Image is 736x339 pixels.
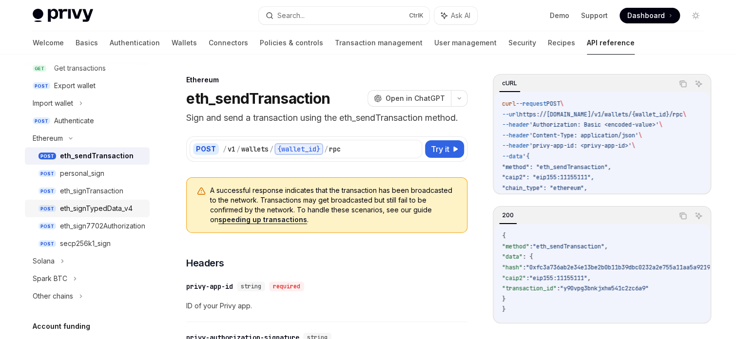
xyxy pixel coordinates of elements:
[692,77,705,90] button: Ask AI
[39,223,56,230] span: POST
[368,90,451,107] button: Open in ChatGPT
[33,273,67,284] div: Spark BTC
[632,142,635,150] span: \
[557,284,560,292] span: :
[186,300,467,312] span: ID of your Privy app.
[25,200,150,217] a: POSTeth_signTypedData_v4
[523,264,526,271] span: :
[604,243,608,250] span: ,
[39,152,56,160] span: POST
[519,111,683,118] span: https://[DOMAIN_NAME]/v1/wallets/{wallet_id}/rpc
[620,8,680,23] a: Dashboard
[33,255,55,267] div: Solana
[25,217,150,235] a: POSTeth_sign7702Authorization
[502,253,523,261] span: "data"
[502,142,529,150] span: --header
[502,184,587,192] span: "chain_type": "ethereum",
[60,220,145,232] div: eth_sign7702Authorization
[110,31,160,55] a: Authentication
[223,144,227,154] div: /
[502,173,594,181] span: "caip2": "eip155:11155111",
[502,121,529,129] span: --header
[529,274,587,282] span: "eip155:11155111"
[54,80,96,92] div: Export wallet
[581,11,608,20] a: Support
[587,274,591,282] span: ,
[502,111,519,118] span: --url
[451,11,470,20] span: Ask AI
[502,100,516,108] span: curl
[502,152,523,160] span: --data
[516,100,546,108] span: --request
[587,31,635,55] a: API reference
[274,143,323,155] div: {wallet_id}
[186,256,224,270] span: Headers
[25,235,150,252] a: POSTsecp256k1_sign
[546,100,560,108] span: POST
[502,284,557,292] span: "transaction_id"
[172,31,197,55] a: Wallets
[76,31,98,55] a: Basics
[550,11,569,20] a: Demo
[33,31,64,55] a: Welcome
[560,100,563,108] span: \
[529,243,533,250] span: :
[39,170,56,177] span: POST
[502,264,523,271] span: "hash"
[533,243,604,250] span: "eth_sendTransaction"
[260,31,323,55] a: Policies & controls
[228,144,235,154] div: v1
[502,132,529,139] span: --header
[270,144,273,154] div: /
[502,305,505,313] span: }
[523,152,529,160] span: '{
[434,7,477,24] button: Ask AI
[25,147,150,165] a: POSTeth_sendTransaction
[186,111,467,125] p: Sign and send a transaction using the eth_sendTransaction method.
[25,182,150,200] a: POSTeth_signTransaction
[193,143,219,155] div: POST
[692,209,705,222] button: Ask AI
[186,75,467,85] div: Ethereum
[688,8,703,23] button: Toggle dark mode
[502,243,529,250] span: "method"
[329,144,341,154] div: rpc
[25,77,150,94] a: POSTExport wallet
[218,215,307,224] a: speeding up transactions
[508,31,536,55] a: Security
[627,11,665,20] span: Dashboard
[548,31,575,55] a: Recipes
[186,282,233,291] div: privy-app-id
[659,121,662,129] span: \
[241,282,261,290] span: string
[33,97,73,109] div: Import wallet
[259,7,429,24] button: Search...CtrlK
[60,168,104,179] div: personal_sign
[209,31,248,55] a: Connectors
[639,132,642,139] span: \
[499,209,517,221] div: 200
[529,121,659,129] span: 'Authorization: Basic <encoded-value>'
[502,163,611,171] span: "method": "eth_sendTransaction",
[386,94,445,103] span: Open in ChatGPT
[499,77,520,89] div: cURL
[33,290,73,302] div: Other chains
[39,205,56,212] span: POST
[560,284,649,292] span: "y90vpg3bnkjxhw541c2zc6a9"
[60,238,111,249] div: secp256k1_sign
[529,132,639,139] span: 'Content-Type: application/json'
[529,142,632,150] span: 'privy-app-id: <privy-app-id>'
[324,144,328,154] div: /
[60,185,123,197] div: eth_signTransaction
[33,132,63,144] div: Ethereum
[269,282,304,291] div: required
[677,77,689,90] button: Copy the contents from the code block
[502,232,505,240] span: {
[523,253,533,261] span: : {
[60,150,134,162] div: eth_sendTransaction
[60,203,133,214] div: eth_signTypedData_v4
[39,240,56,247] span: POST
[236,144,240,154] div: /
[33,320,90,332] h5: Account funding
[277,10,305,21] div: Search...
